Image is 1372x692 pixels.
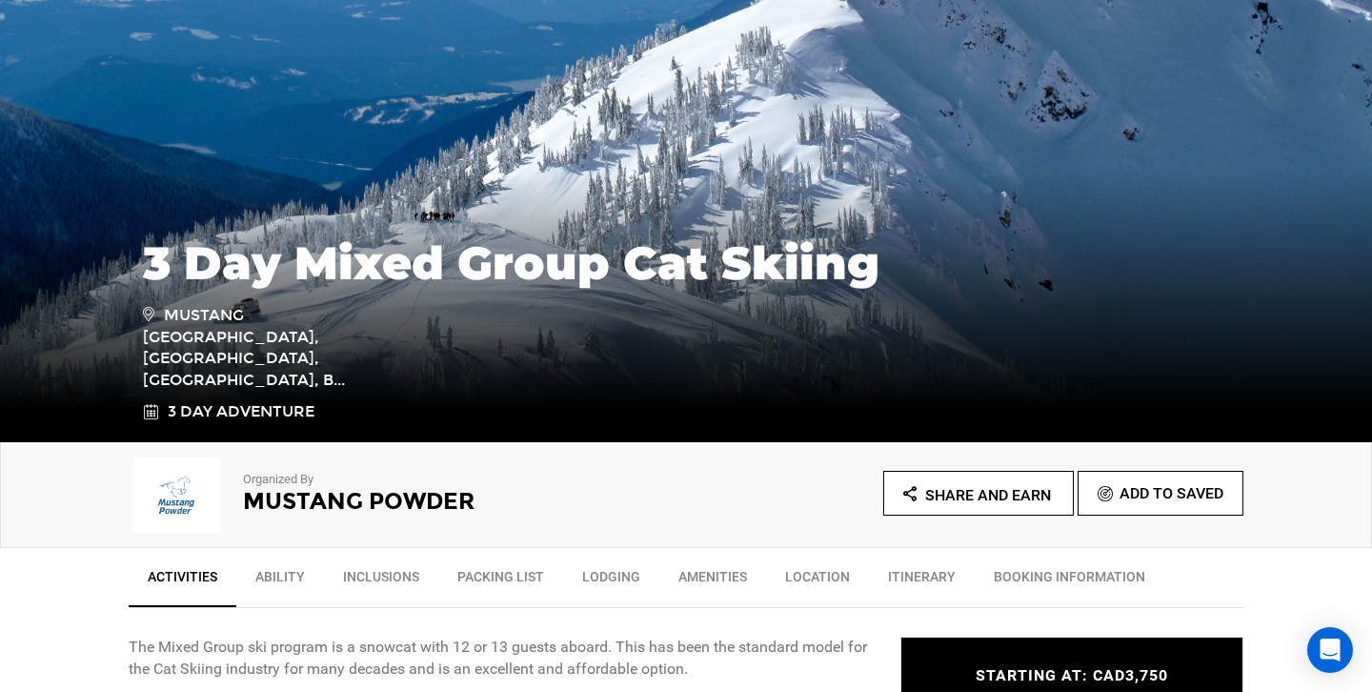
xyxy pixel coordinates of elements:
a: Inclusions [324,558,438,605]
span: Share and Earn [925,486,1051,504]
p: Organized By [243,471,634,489]
img: img_0ff4e6702feb5b161957f2ea789f15f4.png [129,458,224,534]
span: Add To Saved [1120,484,1223,502]
span: Mustang [GEOGRAPHIC_DATA], [GEOGRAPHIC_DATA], [GEOGRAPHIC_DATA], B... [143,303,414,392]
div: Open Intercom Messenger [1307,627,1353,673]
a: Lodging [563,558,659,605]
a: Itinerary [869,558,975,605]
p: The Mixed Group ski program is a snowcat with 12 or 13 guests aboard. This has been the standard ... [129,637,872,681]
span: STARTING AT: CAD3,750 [976,666,1168,684]
a: Location [766,558,869,605]
a: Activities [129,558,236,607]
a: BOOKING INFORMATION [975,558,1164,605]
a: Packing List [438,558,563,605]
a: Amenities [659,558,766,605]
h1: 3 Day Mixed Group Cat Skiing [143,237,1229,289]
span: 3 Day Adventure [168,401,314,423]
a: Ability [236,558,324,605]
h2: Mustang Powder [243,489,634,514]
